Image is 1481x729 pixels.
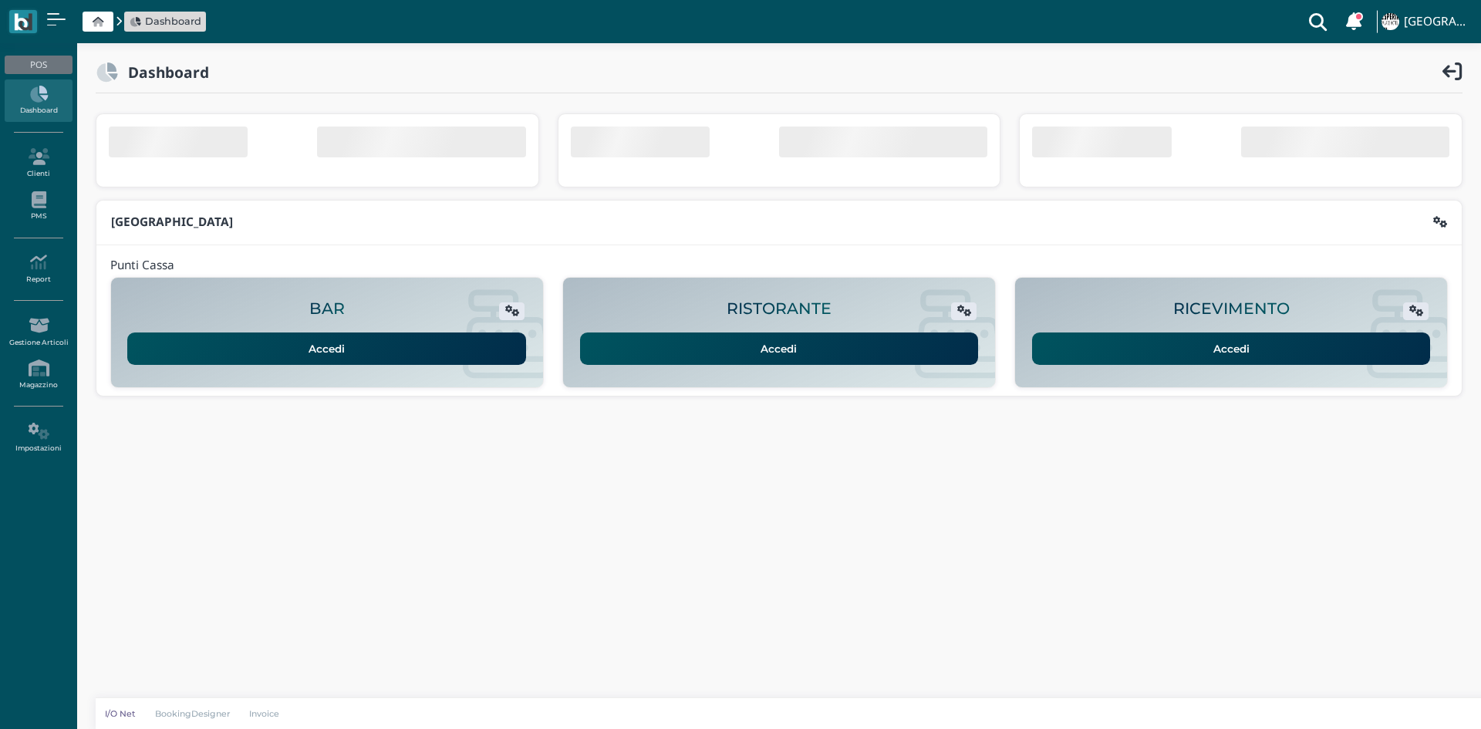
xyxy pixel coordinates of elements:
div: POS [5,56,72,74]
h4: [GEOGRAPHIC_DATA] [1404,15,1472,29]
h2: RICEVIMENTO [1173,300,1290,318]
img: ... [1381,13,1398,30]
a: Impostazioni [5,417,72,459]
iframe: Help widget launcher [1371,681,1468,716]
a: Dashboard [5,79,72,122]
a: PMS [5,185,72,228]
a: ... [GEOGRAPHIC_DATA] [1379,3,1472,40]
a: Accedi [1032,332,1431,365]
a: Report [5,248,72,290]
h4: Punti Cassa [110,259,174,272]
a: Magazzino [5,353,72,396]
a: Dashboard [130,14,201,29]
a: Clienti [5,142,72,184]
h2: Dashboard [118,64,209,80]
img: logo [14,13,32,31]
span: Dashboard [145,14,201,29]
a: Accedi [580,332,979,365]
b: [GEOGRAPHIC_DATA] [111,214,233,230]
h2: RISTORANTE [727,300,832,318]
h2: BAR [309,300,345,318]
a: Accedi [127,332,526,365]
a: Gestione Articoli [5,311,72,353]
